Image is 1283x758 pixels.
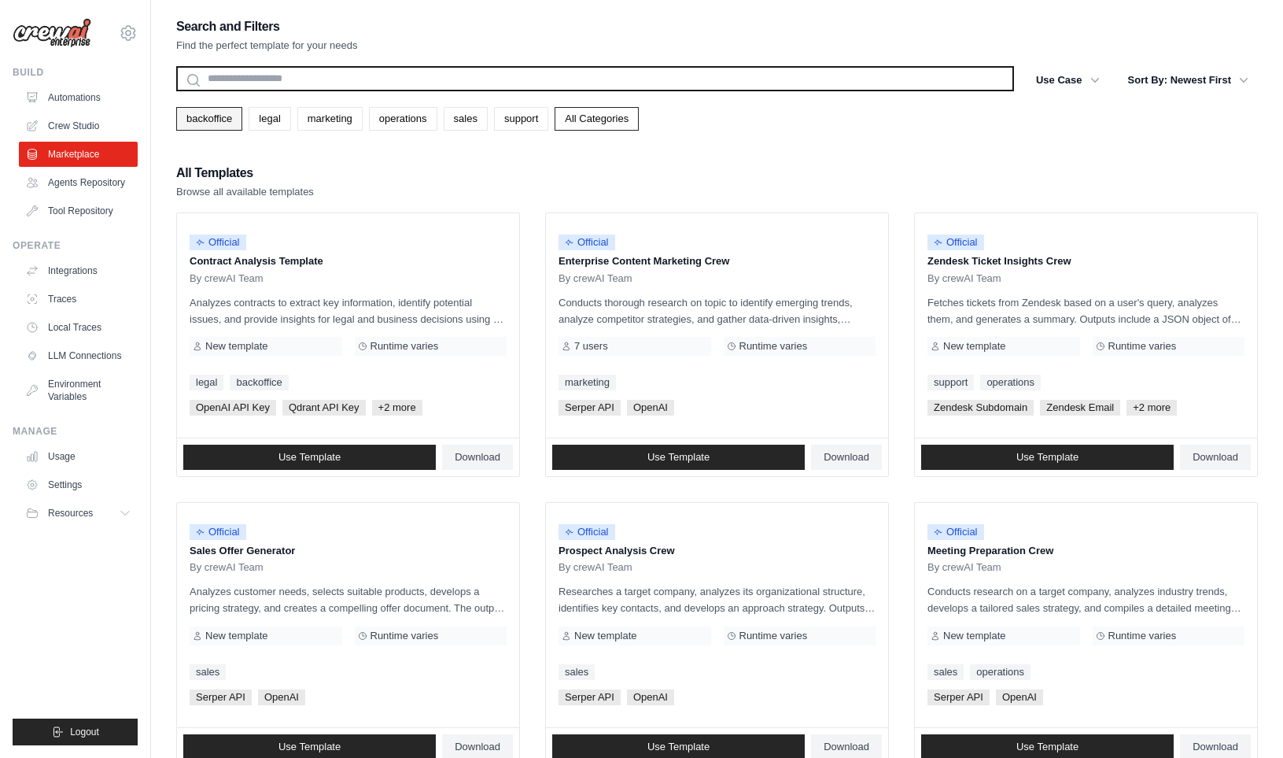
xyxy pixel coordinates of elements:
span: By crewAI Team [559,561,632,574]
h2: Search and Filters [176,16,358,38]
span: Runtime varies [739,340,808,353]
span: Use Template [647,741,710,753]
a: Integrations [19,258,138,283]
span: Use Template [1016,451,1078,464]
div: Build [13,66,138,79]
a: legal [249,107,290,131]
span: Download [455,451,500,464]
a: Use Template [921,445,1174,470]
a: Download [1180,445,1251,470]
button: Logout [13,719,138,745]
a: Use Template [552,445,805,470]
a: Traces [19,287,138,312]
a: backoffice [230,375,288,390]
p: Analyzes contracts to extract key information, identify potential issues, and provide insights fo... [190,294,507,327]
span: Download [1193,741,1238,753]
span: New template [574,630,636,642]
a: Download [442,445,513,470]
span: Official [190,524,246,540]
p: Conducts research on a target company, analyzes industry trends, develops a tailored sales strate... [927,583,1244,616]
span: Official [927,524,984,540]
span: Download [824,451,869,464]
a: Environment Variables [19,372,138,409]
span: New template [943,630,1005,642]
span: Runtime varies [371,630,439,642]
a: sales [927,664,964,680]
a: Automations [19,85,138,110]
a: Use Template [183,445,436,470]
p: Analyzes customer needs, selects suitable products, develops a pricing strategy, and creates a co... [190,583,507,616]
a: Agents Repository [19,170,138,195]
p: Prospect Analysis Crew [559,543,876,559]
span: OpenAI [627,400,674,416]
a: Usage [19,444,138,469]
a: sales [190,664,226,680]
span: OpenAI [258,690,305,705]
span: By crewAI Team [927,561,1001,574]
span: Logout [70,726,99,738]
a: sales [559,664,595,680]
span: Runtime varies [1108,340,1177,353]
a: support [494,107,548,131]
span: Serper API [559,400,621,416]
span: New template [205,630,267,642]
span: Use Template [647,451,710,464]
img: Logo [13,18,91,48]
button: Use Case [1027,66,1109,94]
a: LLM Connections [19,343,138,368]
span: By crewAI Team [927,272,1001,285]
a: Settings [19,472,138,497]
h2: All Templates [176,162,314,184]
span: Zendesk Email [1040,400,1120,416]
span: Qdrant API Key [282,400,366,416]
span: OpenAI [627,690,674,705]
a: Local Traces [19,315,138,340]
span: +2 more [1126,400,1177,416]
a: operations [980,375,1041,390]
span: Resources [48,507,93,520]
a: marketing [559,375,616,390]
a: Tool Repository [19,198,138,224]
a: operations [369,107,437,131]
a: All Categories [555,107,639,131]
span: OpenAI [996,690,1043,705]
span: New template [205,340,267,353]
span: Official [559,524,615,540]
div: Operate [13,239,138,252]
span: By crewAI Team [190,272,264,285]
p: Zendesk Ticket Insights Crew [927,253,1244,269]
p: Conducts thorough research on topic to identify emerging trends, analyze competitor strategies, a... [559,294,876,327]
a: support [927,375,974,390]
span: Use Template [1016,741,1078,753]
a: backoffice [176,107,242,131]
span: Zendesk Subdomain [927,400,1034,416]
p: Meeting Preparation Crew [927,543,1244,559]
span: 7 users [574,340,608,353]
span: By crewAI Team [190,561,264,574]
span: Runtime varies [1108,630,1177,642]
button: Sort By: Newest First [1119,66,1258,94]
span: Use Template [278,741,341,753]
span: +2 more [372,400,422,416]
a: Marketplace [19,142,138,167]
span: Runtime varies [739,630,808,642]
p: Sales Offer Generator [190,543,507,559]
span: Serper API [190,690,252,705]
p: Contract Analysis Template [190,253,507,269]
span: Official [559,235,615,250]
a: operations [970,664,1030,680]
span: Download [455,741,500,753]
span: OpenAI API Key [190,400,276,416]
a: sales [444,107,488,131]
p: Browse all available templates [176,184,314,200]
a: legal [190,375,223,390]
span: Official [927,235,984,250]
div: Manage [13,425,138,438]
p: Researches a target company, analyzes its organizational structure, identifies key contacts, and ... [559,583,876,616]
span: Use Template [278,451,341,464]
p: Fetches tickets from Zendesk based on a user's query, analyzes them, and generates a summary. Out... [927,294,1244,327]
a: marketing [297,107,363,131]
span: Official [190,235,246,250]
p: Enterprise Content Marketing Crew [559,253,876,269]
span: New template [943,340,1005,353]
